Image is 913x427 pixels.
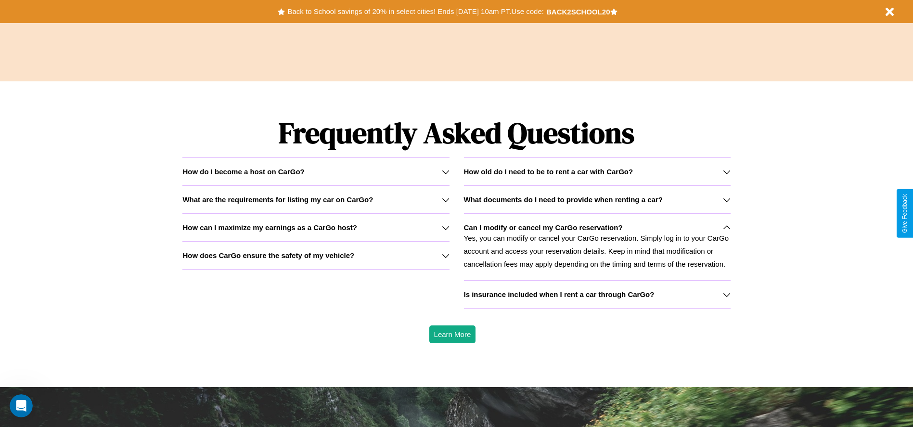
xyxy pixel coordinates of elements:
[464,232,731,271] p: Yes, you can modify or cancel your CarGo reservation. Simply log in to your CarGo account and acc...
[429,325,476,343] button: Learn More
[464,168,633,176] h3: How old do I need to be to rent a car with CarGo?
[182,223,357,232] h3: How can I maximize my earnings as a CarGo host?
[464,223,623,232] h3: Can I modify or cancel my CarGo reservation?
[182,108,730,157] h1: Frequently Asked Questions
[546,8,610,16] b: BACK2SCHOOL20
[464,290,655,298] h3: Is insurance included when I rent a car through CarGo?
[182,168,304,176] h3: How do I become a host on CarGo?
[464,195,663,204] h3: What documents do I need to provide when renting a car?
[182,195,373,204] h3: What are the requirements for listing my car on CarGo?
[901,194,908,233] div: Give Feedback
[10,394,33,417] iframe: Intercom live chat
[285,5,546,18] button: Back to School savings of 20% in select cities! Ends [DATE] 10am PT.Use code:
[182,251,354,259] h3: How does CarGo ensure the safety of my vehicle?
